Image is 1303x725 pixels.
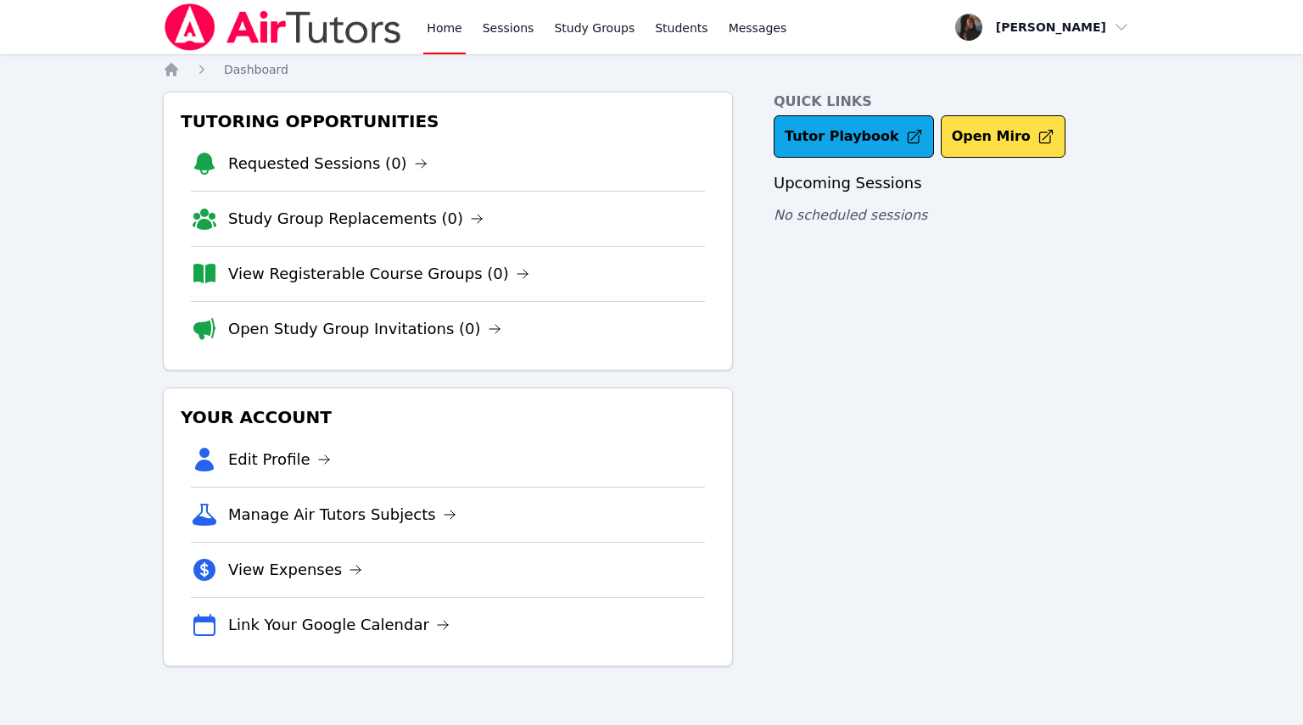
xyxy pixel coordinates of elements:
[228,317,501,341] a: Open Study Group Invitations (0)
[224,61,288,78] a: Dashboard
[228,503,456,527] a: Manage Air Tutors Subjects
[177,106,719,137] h3: Tutoring Opportunities
[774,171,1140,195] h3: Upcoming Sessions
[228,262,529,286] a: View Registerable Course Groups (0)
[224,63,288,76] span: Dashboard
[774,207,927,223] span: No scheduled sessions
[228,448,331,471] a: Edit Profile
[228,207,484,231] a: Study Group Replacements (0)
[941,115,1065,158] button: Open Miro
[228,558,362,582] a: View Expenses
[228,152,428,176] a: Requested Sessions (0)
[163,61,1140,78] nav: Breadcrumb
[163,3,403,51] img: Air Tutors
[177,402,719,432] h3: Your Account
[729,20,787,36] span: Messages
[774,92,1140,112] h4: Quick Links
[228,613,450,637] a: Link Your Google Calendar
[774,115,934,158] a: Tutor Playbook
